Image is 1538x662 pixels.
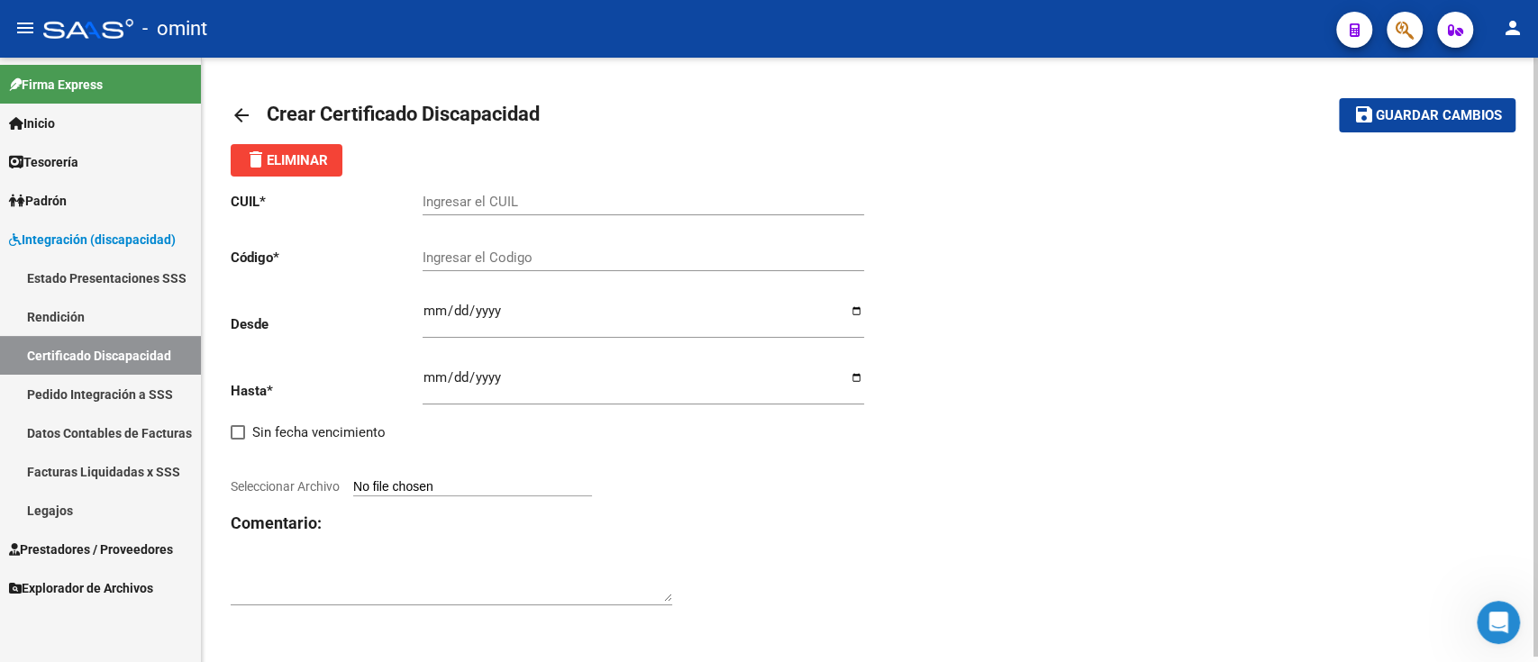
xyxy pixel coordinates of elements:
[142,9,207,49] span: - omint
[14,17,36,39] mat-icon: menu
[1477,601,1520,644] iframe: Intercom live chat
[245,152,328,168] span: Eliminar
[231,513,322,532] strong: Comentario:
[231,104,252,126] mat-icon: arrow_back
[231,192,423,212] p: CUIL
[9,578,153,598] span: Explorador de Archivos
[9,152,78,172] span: Tesorería
[9,113,55,133] span: Inicio
[1339,98,1515,131] button: Guardar cambios
[1353,104,1375,125] mat-icon: save
[231,381,423,401] p: Hasta
[231,479,340,494] span: Seleccionar Archivo
[9,191,67,211] span: Padrón
[9,230,176,249] span: Integración (discapacidad)
[231,144,342,177] button: Eliminar
[231,248,423,268] p: Código
[245,149,267,170] mat-icon: delete
[1502,17,1524,39] mat-icon: person
[252,422,386,443] span: Sin fecha vencimiento
[1375,108,1501,124] span: Guardar cambios
[267,103,540,125] span: Crear Certificado Discapacidad
[231,314,423,334] p: Desde
[9,540,173,559] span: Prestadores / Proveedores
[9,75,103,95] span: Firma Express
